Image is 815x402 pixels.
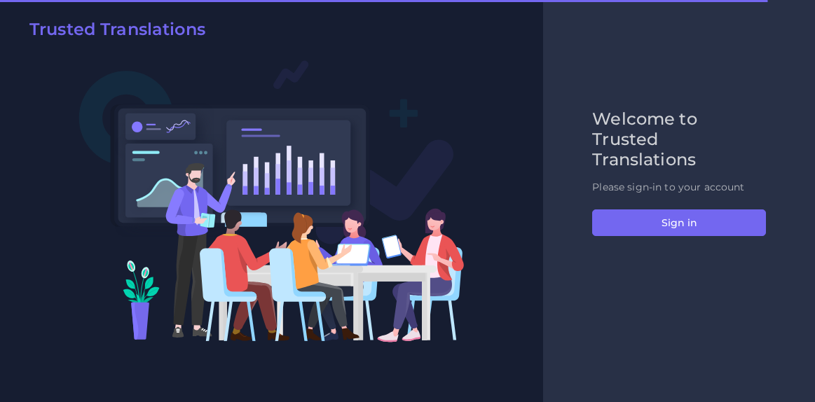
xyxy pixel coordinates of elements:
img: Login V2 [78,60,465,342]
h2: Trusted Translations [29,20,205,40]
a: Trusted Translations [20,20,205,45]
p: Please sign-in to your account [592,180,766,195]
button: Sign in [592,209,766,236]
h2: Welcome to Trusted Translations [592,109,766,169]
